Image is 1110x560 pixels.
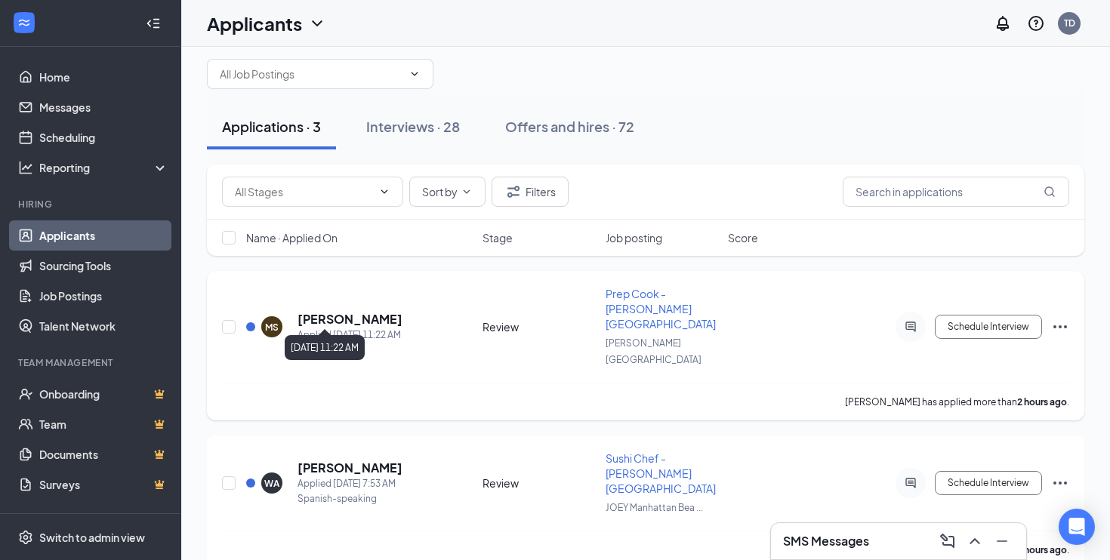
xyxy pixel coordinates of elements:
h5: [PERSON_NAME] [298,311,402,328]
button: Sort byChevronDown [409,177,486,207]
span: Score [728,230,758,245]
div: MS [265,321,279,334]
div: Hiring [18,198,165,211]
div: WA [264,477,279,490]
b: 2 hours ago [1017,396,1067,408]
svg: QuestionInfo [1027,14,1045,32]
span: Sort by [422,186,458,197]
input: All Job Postings [220,66,402,82]
h5: [PERSON_NAME] [298,460,402,476]
div: Offers and hires · 72 [505,117,634,136]
a: Job Postings [39,281,168,311]
svg: MagnifyingGlass [1044,186,1056,198]
input: Search in applications [843,177,1069,207]
span: Name · Applied On [246,230,338,245]
button: Minimize [990,529,1014,553]
svg: Collapse [146,16,161,31]
a: Talent Network [39,311,168,341]
a: DocumentsCrown [39,439,168,469]
span: Sushi Chef - [PERSON_NAME] [GEOGRAPHIC_DATA] [606,451,716,495]
a: Scheduling [39,122,168,152]
svg: ChevronDown [461,186,473,198]
span: Prep Cook - [PERSON_NAME][GEOGRAPHIC_DATA] [606,287,716,331]
div: TD [1064,17,1075,29]
h3: SMS Messages [783,533,869,549]
a: Home [39,62,168,92]
a: Messages [39,92,168,122]
div: Review [483,319,597,334]
div: Team Management [18,356,165,369]
a: Sourcing Tools [39,251,168,281]
svg: ComposeMessage [939,532,957,550]
span: Job posting [606,230,662,245]
div: Switch to admin view [39,530,145,545]
h1: Applicants [207,11,302,36]
a: Applicants [39,220,168,251]
div: Applied [DATE] 11:22 AM [298,328,402,343]
button: Schedule Interview [935,315,1042,339]
a: OnboardingCrown [39,379,168,409]
button: Schedule Interview [935,471,1042,495]
span: Stage [483,230,513,245]
div: Reporting [39,160,169,175]
a: TeamCrown [39,409,168,439]
svg: ChevronDown [409,68,421,80]
span: [PERSON_NAME][GEOGRAPHIC_DATA] [606,337,701,365]
svg: Ellipses [1051,474,1069,492]
div: Applied [DATE] 7:53 AM [298,476,402,491]
svg: Ellipses [1051,318,1069,336]
button: ChevronUp [963,529,987,553]
svg: ActiveChat [902,321,920,333]
div: Open Intercom Messenger [1059,509,1095,545]
div: Spanish-speaking [298,491,402,506]
div: [DATE] 11:22 AM [285,335,365,360]
svg: Notifications [994,14,1012,32]
a: SurveysCrown [39,469,168,500]
svg: Analysis [18,160,33,175]
div: Interviews · 28 [366,117,460,136]
svg: ChevronDown [308,14,326,32]
svg: WorkstreamLogo [17,15,32,30]
button: ComposeMessage [936,529,960,553]
svg: ChevronUp [966,532,984,550]
svg: Filter [504,183,523,201]
div: Review [483,475,597,491]
svg: Settings [18,530,33,545]
svg: ChevronDown [378,186,390,198]
div: Applications · 3 [222,117,321,136]
input: All Stages [235,183,372,200]
span: JOEY Manhattan Bea ... [606,502,703,513]
svg: ActiveChat [902,477,920,489]
button: Filter Filters [492,177,569,207]
b: 5 hours ago [1017,544,1067,555]
p: [PERSON_NAME] has applied more than . [845,395,1069,408]
svg: Minimize [993,532,1011,550]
